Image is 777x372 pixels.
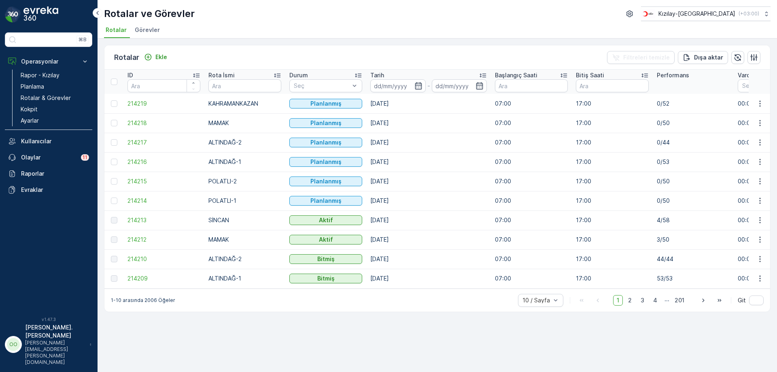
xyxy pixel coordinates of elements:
td: [DATE] [366,152,491,172]
input: Ara [208,79,281,92]
p: Planlanmış [310,138,342,147]
p: ... [664,295,669,306]
td: 07:00 [491,230,572,249]
td: 0/44 [653,133,734,152]
button: Aktif [289,215,362,225]
img: logo [5,6,21,23]
a: Planlama [17,81,92,92]
td: 4/58 [653,210,734,230]
p: ⌘B [79,36,87,43]
button: Kızılay-[GEOGRAPHIC_DATA](+03:00) [641,6,771,21]
span: v 1.47.3 [5,317,92,322]
p: Kokpit [21,105,38,113]
td: 0/50 [653,113,734,133]
p: Planlanmış [310,197,342,205]
p: Planlanmış [310,119,342,127]
td: POLATLI-2 [204,172,285,191]
button: Ekle [141,52,170,62]
td: [DATE] [366,269,491,288]
input: Ara [127,79,200,92]
td: 07:00 [491,152,572,172]
div: Toggle Row Selected [111,256,117,262]
td: 17:00 [572,230,653,249]
button: Planlanmış [289,196,362,206]
div: Toggle Row Selected [111,236,117,243]
button: Dışa aktar [678,51,728,64]
p: Tarih [370,71,384,79]
p: Vardiya [738,71,758,79]
p: [PERSON_NAME][EMAIL_ADDRESS][PERSON_NAME][DOMAIN_NAME] [25,340,86,366]
td: 53/53 [653,269,734,288]
p: Kullanıcılar [21,137,89,145]
a: Raporlar [5,166,92,182]
a: 214213 [127,216,200,224]
a: 214217 [127,138,200,147]
input: Ara [495,79,568,92]
td: ALTINDAĞ-2 [204,249,285,269]
td: 07:00 [491,94,572,113]
a: 214216 [127,158,200,166]
a: Rotalar & Görevler [17,92,92,104]
span: 214215 [127,177,200,185]
td: 17:00 [572,172,653,191]
p: Raporlar [21,170,89,178]
div: OO [7,338,20,351]
span: Rotalar [106,26,127,34]
img: logo_dark-DEwI_e13.png [23,6,58,23]
button: Planlanmış [289,176,362,186]
a: 214214 [127,197,200,205]
p: Olaylar [21,153,76,162]
p: Ekle [155,53,167,61]
img: k%C4%B1z%C4%B1lay.png [641,9,655,18]
div: Toggle Row Selected [111,120,117,126]
td: [DATE] [366,210,491,230]
p: Rapor - Kızılay [21,71,59,79]
span: Görevler [135,26,160,34]
a: Evraklar [5,182,92,198]
td: [DATE] [366,113,491,133]
p: Planlanmış [310,100,342,108]
td: 3/50 [653,230,734,249]
p: 11 [83,154,87,161]
td: 07:00 [491,172,572,191]
td: 17:00 [572,152,653,172]
div: Toggle Row Selected [111,139,117,146]
a: 214209 [127,274,200,283]
a: 214212 [127,236,200,244]
td: ALTINDAĞ-2 [204,133,285,152]
td: SİNCAN [204,210,285,230]
input: Ara [576,79,649,92]
div: Toggle Row Selected [111,159,117,165]
p: Operasyonlar [21,57,76,66]
p: Planlama [21,83,44,91]
span: 214219 [127,100,200,108]
button: Filtreleri temizle [607,51,675,64]
div: Toggle Row Selected [111,198,117,204]
td: [DATE] [366,230,491,249]
td: [DATE] [366,133,491,152]
div: Toggle Row Selected [111,275,117,282]
a: Kokpit [17,104,92,115]
button: OO[PERSON_NAME].[PERSON_NAME][PERSON_NAME][EMAIL_ADDRESS][PERSON_NAME][DOMAIN_NAME] [5,323,92,366]
td: 07:00 [491,269,572,288]
div: Toggle Row Selected [111,217,117,223]
p: Bitmiş [317,255,335,263]
a: 214218 [127,119,200,127]
p: Kızılay-[GEOGRAPHIC_DATA] [658,10,735,18]
td: 17:00 [572,269,653,288]
td: 0/52 [653,94,734,113]
td: 0/50 [653,172,734,191]
a: Rapor - Kızılay [17,70,92,81]
span: 2 [624,295,635,306]
td: 17:00 [572,249,653,269]
td: ALTINDAĞ-1 [204,152,285,172]
td: 17:00 [572,113,653,133]
a: Olaylar11 [5,149,92,166]
a: Kullanıcılar [5,133,92,149]
button: Bitmiş [289,254,362,264]
p: Aktif [319,216,333,224]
